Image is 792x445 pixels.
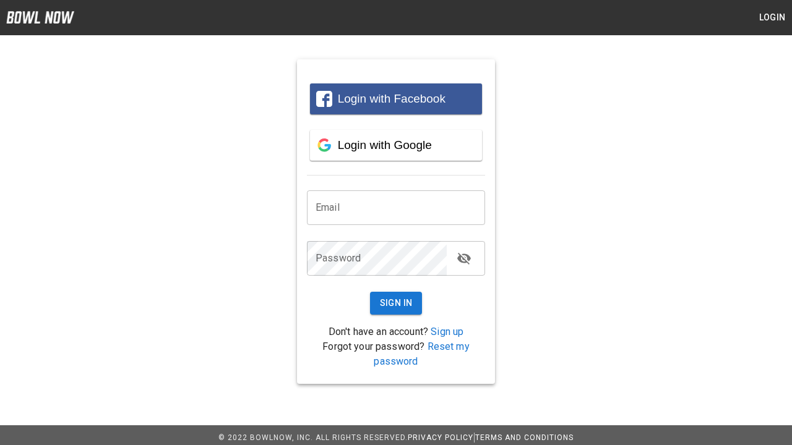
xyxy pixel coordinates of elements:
[310,83,482,114] button: Login with Facebook
[6,11,74,23] img: logo
[307,339,485,369] p: Forgot your password?
[752,6,792,29] button: Login
[218,433,408,442] span: © 2022 BowlNow, Inc. All Rights Reserved.
[370,292,423,315] button: Sign In
[338,92,445,105] span: Login with Facebook
[310,130,482,161] button: Login with Google
[452,246,476,271] button: toggle password visibility
[408,433,473,442] a: Privacy Policy
[374,341,469,367] a: Reset my password
[307,324,485,339] p: Don't have an account?
[338,138,432,151] span: Login with Google
[475,433,574,442] a: Terms and Conditions
[431,326,463,337] a: Sign up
